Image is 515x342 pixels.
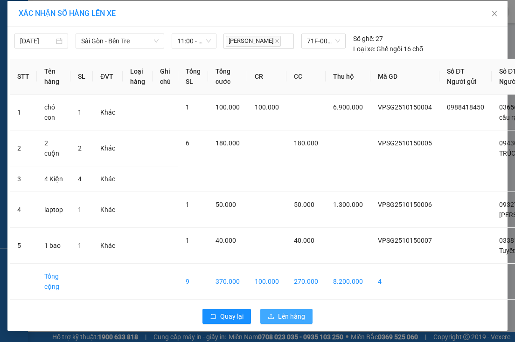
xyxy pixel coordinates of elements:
th: CC [286,59,326,95]
th: STT [10,59,37,95]
td: 9 [178,264,208,300]
span: 1 [78,242,82,249]
span: 1 [186,237,189,244]
th: Ghi chú [153,59,178,95]
td: laptop [37,192,70,228]
td: 1 bao [37,228,70,264]
td: 8.200.000 [326,264,370,300]
span: 6.900.000 [333,103,363,111]
div: [GEOGRAPHIC_DATA] [8,8,103,29]
th: CR [247,59,286,95]
span: 40.000 [294,237,314,244]
td: Khác [93,228,123,264]
span: VPSG2510150007 [378,237,432,244]
td: 370.000 [208,264,247,300]
td: 2 [10,130,37,166]
td: 1 [10,95,37,130]
div: Ghế ngồi 16 chỗ [353,44,423,54]
td: chó con [37,95,70,130]
span: 50.000 [294,201,314,208]
th: Tên hàng [37,59,70,95]
button: rollbackQuay lại [202,309,251,324]
th: Thu hộ [326,59,370,95]
span: VPSG2510150005 [378,139,432,147]
span: 1.300.000 [333,201,363,208]
span: 71F-003.71 [307,34,340,48]
td: 100.000 [247,264,286,300]
button: uploadLên hàng [260,309,313,324]
span: Nhận: [109,8,132,18]
td: 3 [10,166,37,192]
th: ĐVT [93,59,123,95]
div: 27 [353,34,383,44]
span: 1 [78,206,82,213]
td: Tổng cộng [37,264,70,300]
span: [PERSON_NAME] [226,36,281,47]
td: Khác [93,166,123,192]
td: 270.000 [286,264,326,300]
span: 4 [78,175,82,183]
span: 0988418450 [447,103,484,111]
input: 15/10/2025 [20,36,54,46]
span: Tuyết [499,247,515,254]
span: 180.000 [294,139,318,147]
th: Tổng SL [178,59,208,95]
div: 0338136416 [109,40,184,53]
span: upload [268,313,274,321]
span: close [275,39,279,43]
td: Khác [93,192,123,228]
span: XÁC NHẬN SỐ HÀNG LÊN XE [19,9,116,18]
span: 1 [78,109,82,116]
span: 6 [186,139,189,147]
td: Khác [93,95,123,130]
span: Loại xe: [353,44,375,54]
td: 4 [10,192,37,228]
span: 40.000 [216,237,236,244]
span: close [491,10,498,17]
div: Tuyết [109,29,184,40]
span: Chưa thu : [108,61,144,71]
button: Close [481,1,508,27]
span: 11:00 - 71F-003.71 [177,34,211,48]
span: VPSG2510150004 [378,103,432,111]
span: VPSG2510150006 [378,201,432,208]
th: Tổng cước [208,59,247,95]
span: 2 [78,144,82,152]
div: 40.000 [108,59,185,72]
td: 2 cuộn [37,130,70,166]
span: 180.000 [216,139,240,147]
span: Lên hàng [278,311,305,321]
div: [PERSON_NAME] [109,8,184,29]
span: Số ĐT [447,68,465,75]
span: Gửi: [8,8,22,18]
td: 5 [10,228,37,264]
th: SL [70,59,93,95]
span: 1 [186,201,189,208]
td: 4 Kiện [37,166,70,192]
span: Quay lại [220,311,244,321]
span: Người gửi [447,78,477,85]
th: Mã GD [370,59,439,95]
span: down [153,38,159,44]
span: 1 [186,103,189,111]
td: 4 [370,264,439,300]
th: Loại hàng [123,59,153,95]
span: 50.000 [216,201,236,208]
span: 100.000 [216,103,240,111]
span: 100.000 [255,103,279,111]
td: Khác [93,130,123,166]
span: rollback [210,313,216,321]
span: Sài Gòn - Bến Tre [81,34,159,48]
span: Số ghế: [353,34,374,44]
